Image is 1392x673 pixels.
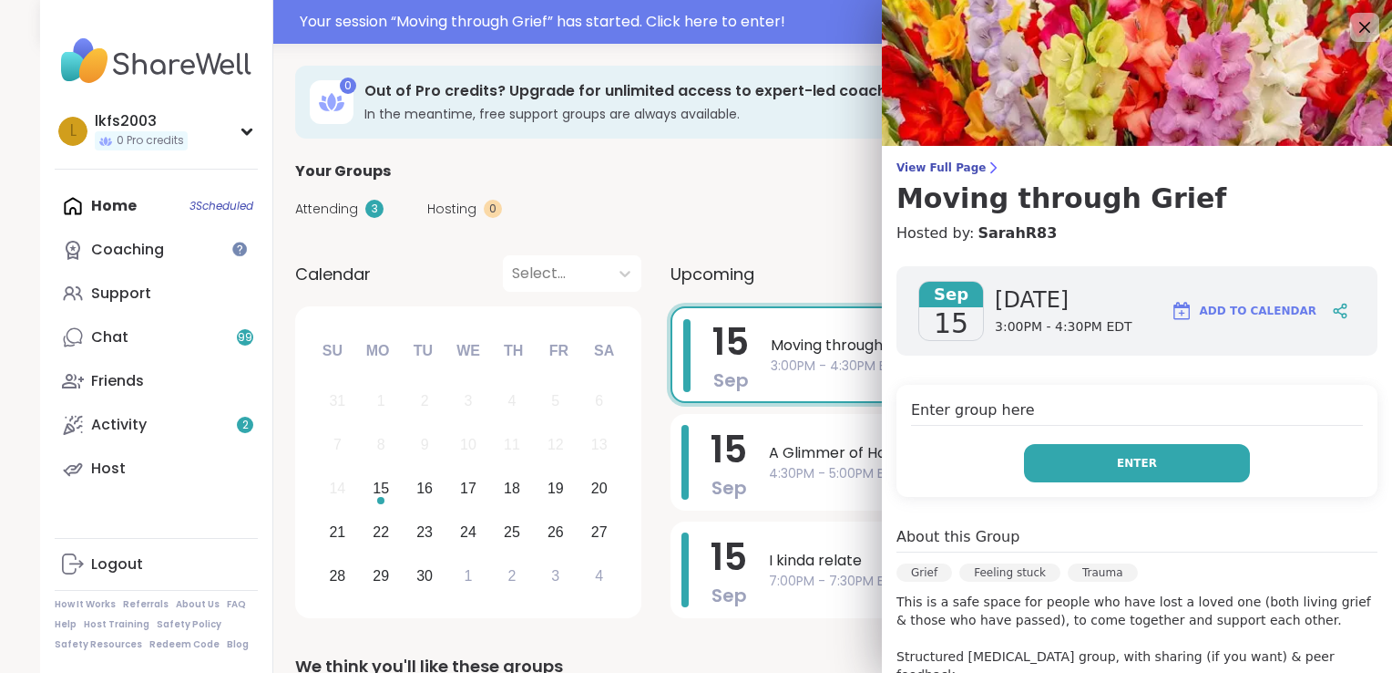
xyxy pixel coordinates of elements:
div: Choose Tuesday, September 23rd, 2025 [405,513,445,552]
div: 4 [507,388,516,413]
div: 10 [460,432,476,457]
a: Host Training [84,618,149,631]
span: Sep [919,282,983,307]
span: Enter [1117,455,1157,471]
div: Not available Monday, September 8th, 2025 [362,426,401,465]
div: Not available Thursday, September 4th, 2025 [493,382,532,421]
div: Not available Sunday, September 7th, 2025 [318,426,357,465]
div: Not available Tuesday, September 2nd, 2025 [405,382,445,421]
span: l [70,119,77,143]
div: Choose Saturday, September 27th, 2025 [579,513,619,552]
div: 14 [329,476,345,501]
div: Choose Wednesday, September 17th, 2025 [449,470,488,509]
div: 24 [460,520,476,544]
div: 15 [373,476,389,501]
span: Hosting [427,200,476,219]
div: Sa [584,331,624,371]
div: 1 [465,564,473,588]
div: Choose Friday, October 3rd, 2025 [536,556,575,595]
div: 3 [551,564,559,588]
div: 0 [340,78,356,94]
div: 1 [377,388,385,413]
div: Not available Wednesday, September 3rd, 2025 [449,382,488,421]
div: 7 [333,432,342,457]
a: Safety Resources [55,638,142,651]
div: Logout [91,554,143,575]
div: Friends [91,371,144,391]
div: Not available Friday, September 12th, 2025 [536,426,575,465]
span: A Glimmer of Hope [769,442,1297,464]
div: 2 [421,388,429,413]
a: Blog [227,638,249,651]
h3: Moving through Grief [896,182,1377,215]
div: Coaching [91,240,164,260]
div: Your session “ Moving through Grief ” has started. Click here to enter! [300,11,1341,33]
span: 15 [934,307,968,340]
div: 29 [373,564,389,588]
a: FAQ [227,598,246,611]
div: Fr [538,331,578,371]
div: Feeling stuck [959,564,1060,582]
span: 15 [711,532,747,583]
div: 2 [507,564,516,588]
div: Choose Monday, September 22nd, 2025 [362,513,401,552]
h3: Out of Pro credits? Upgrade for unlimited access to expert-led coaching groups. [364,81,1182,101]
a: Host [55,447,258,491]
span: 2 [242,418,249,433]
a: Coaching [55,228,258,272]
div: Support [91,284,151,304]
div: Choose Friday, September 19th, 2025 [536,470,575,509]
div: 11 [504,432,520,457]
a: Activity2 [55,403,258,447]
span: Your Groups [295,160,391,182]
div: Tu [403,331,443,371]
div: 27 [591,520,608,544]
div: Th [494,331,534,371]
a: About Us [176,598,220,611]
div: Choose Tuesday, September 16th, 2025 [405,470,445,509]
div: Choose Tuesday, September 30th, 2025 [405,556,445,595]
h3: In the meantime, free support groups are always available. [364,105,1182,123]
h4: About this Group [896,526,1019,548]
div: 19 [548,476,564,501]
div: Chat [91,327,128,347]
div: Grief [896,564,952,582]
div: month 2025-09 [315,379,620,597]
a: Help [55,618,77,631]
div: We [448,331,488,371]
div: Not available Friday, September 5th, 2025 [536,382,575,421]
div: Activity [91,415,147,435]
div: 23 [416,520,433,544]
div: Choose Saturday, September 20th, 2025 [579,470,619,509]
span: I kinda relate [769,550,1297,572]
a: Referrals [123,598,169,611]
div: Not available Saturday, September 13th, 2025 [579,426,619,465]
span: View Full Page [896,160,1377,175]
div: Choose Monday, September 15th, 2025 [362,470,401,509]
a: SarahR83 [977,223,1057,244]
div: 13 [591,432,608,457]
span: 3:00PM - 4:30PM EDT [771,357,1295,376]
span: 15 [712,316,749,368]
div: 17 [460,476,476,501]
span: Calendar [295,262,371,286]
a: View Full PageMoving through Grief [896,160,1377,215]
div: Choose Monday, September 29th, 2025 [362,556,401,595]
span: 15 [711,424,747,475]
div: Not available Tuesday, September 9th, 2025 [405,426,445,465]
div: Choose Thursday, September 18th, 2025 [493,470,532,509]
a: Support [55,272,258,316]
a: Safety Policy [157,618,221,631]
div: Choose Thursday, October 2nd, 2025 [493,556,532,595]
button: Enter [1024,444,1250,482]
div: Trauma [1068,564,1138,582]
span: 7:00PM - 7:30PM EDT [769,572,1297,591]
a: Chat99 [55,316,258,359]
img: ShareWell Logomark [1171,300,1192,322]
div: 26 [548,520,564,544]
a: Logout [55,543,258,586]
span: 4:30PM - 5:00PM EDT [769,464,1297,483]
div: 25 [504,520,520,544]
div: 16 [416,476,433,501]
div: 20 [591,476,608,501]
